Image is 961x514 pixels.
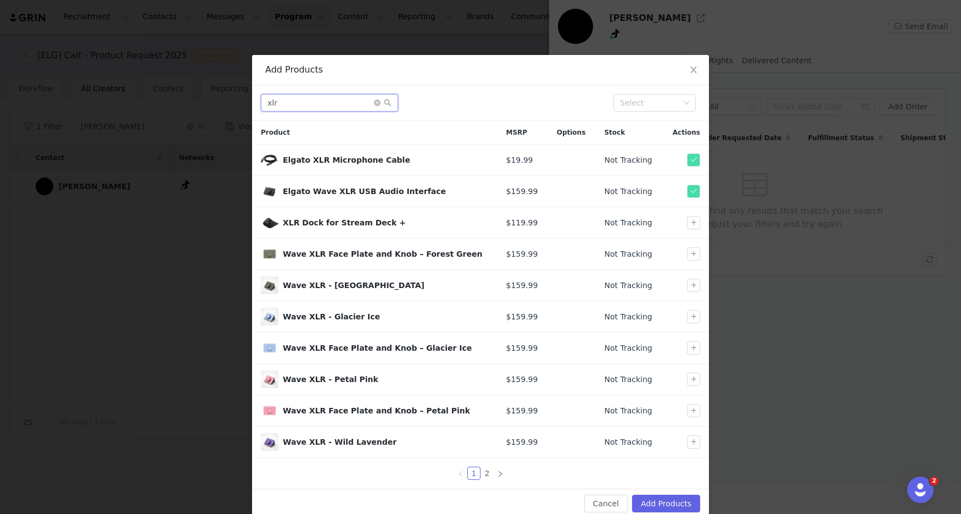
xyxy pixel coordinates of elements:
a: 1 [468,467,480,479]
li: 1 [467,467,480,480]
span: Options [557,128,586,137]
span: Not Tracking [604,374,652,385]
span: Not Tracking [604,248,652,260]
img: c6d276ff-c9da-4a99-b78a-437238c212f0.jpg [261,277,278,294]
i: icon: left [457,471,464,477]
span: Not Tracking [604,405,652,417]
span: $159.99 [506,436,538,448]
img: 7d9f9f42-26df-4b41-aafd-d6a09cd63774.webp [261,183,278,200]
i: icon: close [689,65,698,74]
span: Not Tracking [604,436,652,448]
span: Product [261,128,290,137]
img: cb3ab40a-e4e3-45d1-ab4e-ac2b735e86f6.webp [261,214,278,231]
img: bac2887a-ec6d-43bb-a631-49439b0ad699.png [261,151,278,169]
span: $159.99 [506,248,538,260]
span: Wave XLR - Forest Green [261,277,278,294]
span: Not Tracking [604,154,652,166]
li: 2 [480,467,494,480]
i: icon: close-circle [374,100,381,106]
div: Add Products [265,64,696,76]
span: $159.99 [506,311,538,323]
div: Wave XLR Face Plate and Knob – Glacier Ice [283,342,489,354]
span: $19.99 [506,154,533,166]
span: $159.99 [506,374,538,385]
div: Wave XLR Face Plate and Knob – Forest Green [283,248,489,260]
i: icon: right [497,471,504,477]
div: Wave XLR - [GEOGRAPHIC_DATA] [283,280,489,291]
div: Wave XLR - Petal Pink [283,374,489,385]
span: 2 [930,477,938,485]
span: Not Tracking [604,186,652,197]
span: Stock [604,128,625,137]
span: Wave XLR Face Plate and Knob – Petal Pink [261,402,278,419]
img: e8f33f5f-3f75-4b8b-baab-d229a0ee92a9.jpg [261,308,278,325]
span: Not Tracking [604,280,652,291]
li: Previous Page [454,467,467,480]
div: Wave XLR Face Plate and Knob – Petal Pink [283,405,489,417]
button: Cancel [584,495,628,512]
span: Wave XLR - Glacier Ice [261,308,278,325]
span: $159.99 [506,186,538,197]
span: $159.99 [506,280,538,291]
span: XLR Dock for Stream Deck + [261,214,278,231]
span: Elgato XLR Microphone Cable [261,151,278,169]
i: icon: down [683,100,690,107]
img: 990edd4e-f4cb-4de7-af1e-8e76eab1fb80.jpg [261,371,278,388]
span: MSRP [506,128,528,137]
img: b4b28572-74b7-4a03-a508-93e99c0861b7.png [261,402,278,419]
span: Wave XLR Face Plate and Knob – Glacier Ice [261,339,278,357]
div: Elgato XLR Microphone Cable [283,154,489,166]
iframe: Intercom live chat [907,477,934,503]
input: Search... [261,94,398,112]
span: Wave XLR - Petal Pink [261,371,278,388]
span: Not Tracking [604,311,652,323]
div: Actions [663,121,709,144]
span: $119.99 [506,217,538,229]
span: Elgato Wave XLR USB Audio Interface [261,183,278,200]
div: Elgato Wave XLR USB Audio Interface [283,186,489,197]
i: icon: search [384,99,392,107]
a: 2 [481,467,493,479]
div: Wave XLR - Wild Lavender [283,436,489,448]
img: 67747e14-74ab-4fe2-ba01-3fe5d2846a9f.png [261,339,278,357]
button: Close [678,55,709,86]
img: 048fd60d-3ad5-4f7e-8db0-80bd0fa4b058.jpg [261,433,278,451]
span: Wave XLR Face Plate and Knob – Forest Green [261,245,278,263]
div: Select [620,97,679,108]
button: Add Products [632,495,700,512]
span: Not Tracking [604,217,652,229]
img: d5725c62-28f6-4e90-9634-d79c87c0a42d.png [261,245,278,263]
li: Next Page [494,467,507,480]
span: $159.99 [506,405,538,417]
div: XLR Dock for Stream Deck + [283,217,489,229]
div: Wave XLR - Glacier Ice [283,311,489,323]
span: Not Tracking [604,342,652,354]
span: $159.99 [506,342,538,354]
span: Wave XLR - Wild Lavender [261,433,278,451]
